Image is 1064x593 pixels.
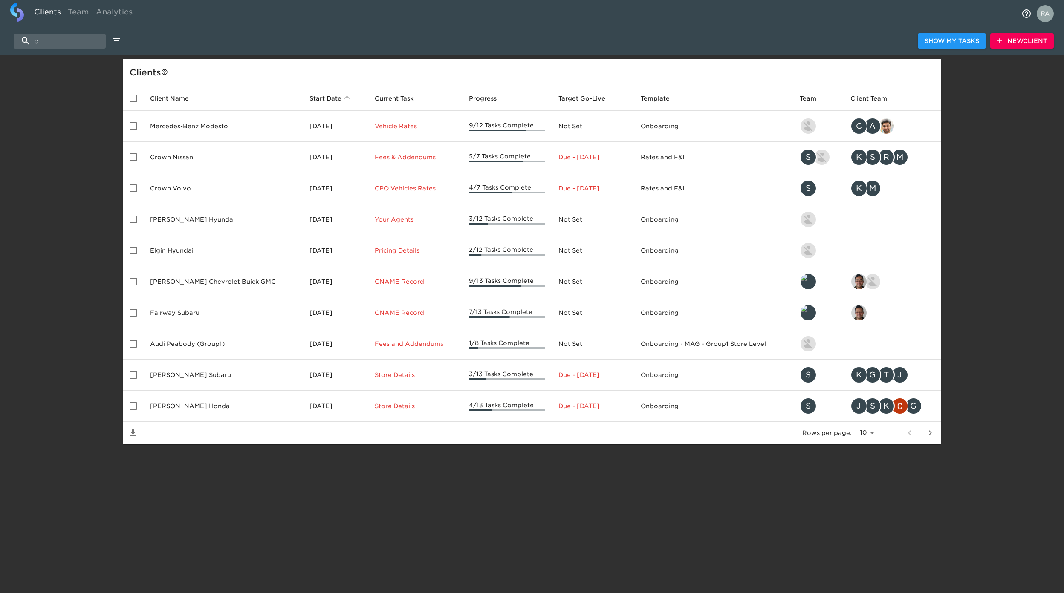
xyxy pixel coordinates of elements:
[878,149,895,166] div: R
[31,3,64,24] a: Clients
[558,93,616,104] span: Target Go-Live
[850,118,867,135] div: C
[850,273,934,290] div: sai@simplemnt.com, nikko.foster@roadster.com
[123,86,941,444] table: enhanced table
[303,235,367,266] td: [DATE]
[850,149,867,166] div: K
[64,3,93,24] a: Team
[462,235,552,266] td: 2/12 Tasks Complete
[865,274,880,289] img: nikko.foster@roadster.com
[851,305,867,320] img: sai@simplemnt.com
[879,118,894,134] img: sandeep@simplemnt.com
[143,360,303,391] td: [PERSON_NAME] Subaru
[143,142,303,173] td: Crown Nissan
[800,242,837,259] div: kevin.lo@roadster.com
[634,328,793,360] td: Onboarding - MAG - Group1 Store Level
[558,153,627,161] p: Due - [DATE]
[634,266,793,297] td: Onboarding
[634,391,793,422] td: Onboarding
[878,366,895,383] div: T
[634,173,793,204] td: Rates and F&I
[10,3,24,22] img: logo
[864,149,881,166] div: S
[143,204,303,235] td: [PERSON_NAME] Hyundai
[143,173,303,204] td: Crown Volvo
[130,66,938,79] div: Client s
[634,204,793,235] td: Onboarding
[303,297,367,328] td: [DATE]
[462,266,552,297] td: 9/13 Tasks Complete
[552,266,633,297] td: Not Set
[462,391,552,422] td: 4/13 Tasks Complete
[800,366,817,383] div: S
[800,149,817,166] div: S
[375,246,455,255] p: Pricing Details
[864,366,881,383] div: G
[864,180,881,197] div: M
[801,336,816,351] img: nikko.foster@roadster.com
[801,118,816,134] img: kevin.lo@roadster.com
[800,180,837,197] div: savannah@roadster.com
[878,397,895,415] div: K
[558,371,627,379] p: Due - [DATE]
[469,93,508,104] span: Progress
[801,243,816,258] img: kevin.lo@roadster.com
[375,340,455,348] p: Fees and Addendums
[892,398,908,414] img: christopher.mccarthy@roadster.com
[800,211,837,228] div: kevin.lo@roadster.com
[800,149,837,166] div: savannah@roadster.com, austin@roadster.com
[375,122,455,130] p: Vehicle Rates
[462,204,552,235] td: 3/12 Tasks Complete
[1016,3,1037,24] button: notifications
[634,360,793,391] td: Onboarding
[814,150,830,165] img: austin@roadster.com
[303,266,367,297] td: [DATE]
[558,93,605,104] span: Calculated based on the start date and the duration of all Tasks contained in this Hub.
[375,153,455,161] p: Fees & Addendums
[920,423,940,443] button: next page
[634,297,793,328] td: Onboarding
[850,397,867,415] div: J
[855,426,877,439] select: rows per page
[143,266,303,297] td: [PERSON_NAME] Chevrolet Buick GMC
[462,297,552,328] td: 7/13 Tasks Complete
[801,305,816,320] img: leland@roadster.com
[462,111,552,142] td: 9/12 Tasks Complete
[303,173,367,204] td: [DATE]
[150,93,200,104] span: Client Name
[800,118,837,135] div: kevin.lo@roadster.com
[552,235,633,266] td: Not Set
[303,142,367,173] td: [DATE]
[143,391,303,422] td: [PERSON_NAME] Honda
[850,93,898,104] span: Client Team
[850,180,934,197] div: kwilson@crowncars.com, mcooley@crowncars.com
[641,93,681,104] span: Template
[800,273,837,290] div: leland@roadster.com
[905,397,922,415] div: G
[850,180,867,197] div: K
[800,397,817,415] div: S
[143,235,303,266] td: Elgin Hyundai
[161,69,168,75] svg: This is a list of all of your clients and clients shared with you
[109,34,124,48] button: edit
[801,274,816,289] img: leland@roadster.com
[800,335,837,352] div: nikko.foster@roadster.com
[997,36,1047,46] span: New Client
[552,204,633,235] td: Not Set
[558,402,627,410] p: Due - [DATE]
[375,93,414,104] span: This is the next Task in this Hub that should be completed
[375,308,455,317] p: CNAME Record
[850,366,934,383] div: kevin.mand@schomp.com, george.lawton@schomp.com, tj.joyce@schomp.com, james.kurtenbach@schomp.com
[552,111,633,142] td: Not Set
[123,423,143,443] button: Save List
[850,149,934,166] div: kwilson@crowncars.com, sparent@crowncars.com, rrobins@crowncars.com, mcooley@crowncars.com
[375,371,455,379] p: Store Details
[800,397,837,415] div: savannah@roadster.com
[800,180,817,197] div: S
[143,328,303,360] td: Audi Peabody (Group1)
[375,402,455,410] p: Store Details
[309,93,353,104] span: Start Date
[925,36,979,46] span: Show My Tasks
[801,212,816,227] img: kevin.lo@roadster.com
[462,328,552,360] td: 1/8 Tasks Complete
